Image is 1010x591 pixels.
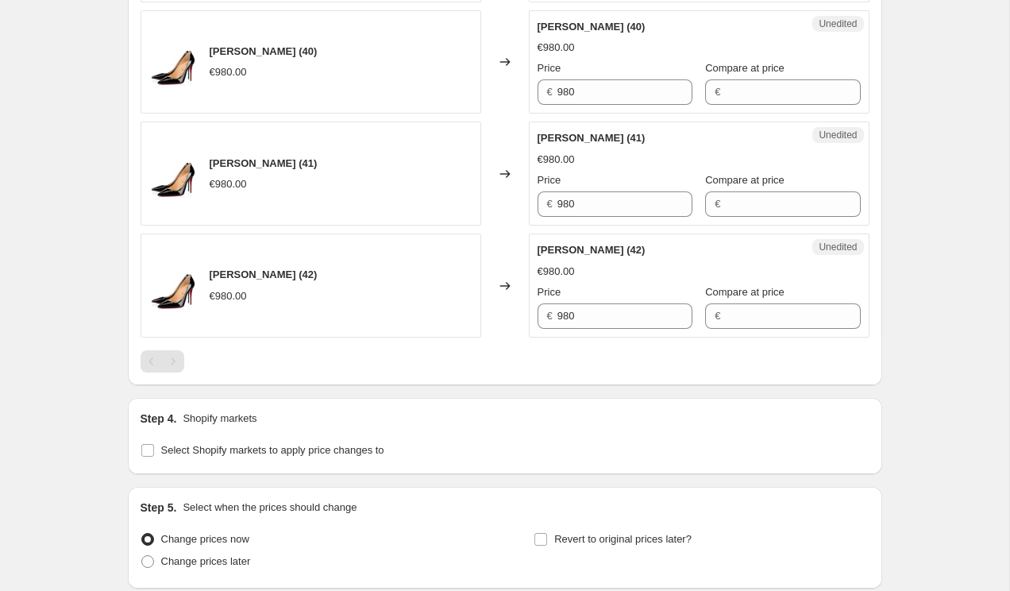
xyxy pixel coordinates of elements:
span: Change prices later [161,555,251,567]
span: Unedited [819,129,857,141]
div: €980.00 [538,152,575,168]
span: € [547,198,553,210]
div: €980.00 [538,264,575,280]
span: € [547,310,553,322]
span: Compare at price [705,174,784,186]
span: [PERSON_NAME] (42) [538,244,646,256]
h2: Step 4. [141,411,177,427]
span: Unedited [819,17,857,30]
p: Shopify markets [183,411,256,427]
div: €980.00 [210,64,247,80]
img: 7297754_80x.webp [149,150,197,198]
img: 7297754_80x.webp [149,262,197,310]
span: Unedited [819,241,857,253]
span: Price [538,62,561,74]
span: € [715,310,720,322]
span: [PERSON_NAME] (40) [538,21,646,33]
span: [PERSON_NAME] (41) [210,157,318,169]
h2: Step 5. [141,500,177,516]
span: Price [538,286,561,298]
span: [PERSON_NAME] (40) [210,45,318,57]
div: €980.00 [538,40,575,56]
p: Select when the prices should change [183,500,357,516]
span: € [715,198,720,210]
div: €980.00 [210,288,247,304]
nav: Pagination [141,350,184,373]
span: Change prices now [161,533,249,545]
span: [PERSON_NAME] (42) [210,268,318,280]
span: [PERSON_NAME] (41) [538,132,646,144]
span: € [715,86,720,98]
img: 7297754_80x.webp [149,38,197,86]
span: Select Shopify markets to apply price changes to [161,444,384,456]
span: Revert to original prices later? [554,533,692,545]
span: Compare at price [705,286,784,298]
span: € [547,86,553,98]
span: Price [538,174,561,186]
div: €980.00 [210,176,247,192]
span: Compare at price [705,62,784,74]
